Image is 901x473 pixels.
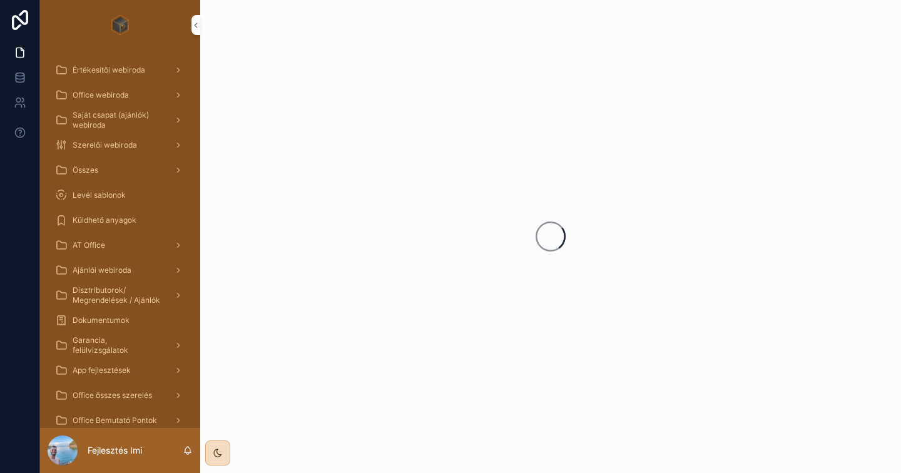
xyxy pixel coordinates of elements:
[48,384,193,407] a: Office összes szerelés
[48,309,193,332] a: Dokumentumok
[40,50,200,428] div: scrollable content
[48,259,193,282] a: Ajánlói webiroda
[48,109,193,131] a: Saját csapat (ajánlók) webiroda
[48,334,193,357] a: Garancia, felülvizsgálatok
[73,215,136,225] span: Küldhető anyagok
[48,59,193,81] a: Értékesítői webiroda
[73,65,145,75] span: Értékesítői webiroda
[48,84,193,106] a: Office webiroda
[73,140,137,150] span: Szerelői webiroda
[73,415,157,425] span: Office Bemutató Pontok
[48,134,193,156] a: Szerelői webiroda
[73,240,105,250] span: AT Office
[73,390,152,400] span: Office összes szerelés
[88,444,142,457] p: Fejlesztés Imi
[48,209,193,231] a: Küldhető anyagok
[73,190,126,200] span: Levél sablonok
[73,265,131,275] span: Ajánlói webiroda
[111,15,130,35] img: App logo
[73,335,164,355] span: Garancia, felülvizsgálatok
[73,90,129,100] span: Office webiroda
[73,110,164,130] span: Saját csapat (ajánlók) webiroda
[73,165,98,175] span: Összes
[48,184,193,206] a: Levél sablonok
[48,234,193,257] a: AT Office
[73,285,164,305] span: Disztributorok/ Megrendelések / Ajánlók
[73,365,131,375] span: App fejlesztések
[48,159,193,181] a: Összes
[48,409,193,432] a: Office Bemutató Pontok
[73,315,130,325] span: Dokumentumok
[48,284,193,307] a: Disztributorok/ Megrendelések / Ajánlók
[48,359,193,382] a: App fejlesztések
